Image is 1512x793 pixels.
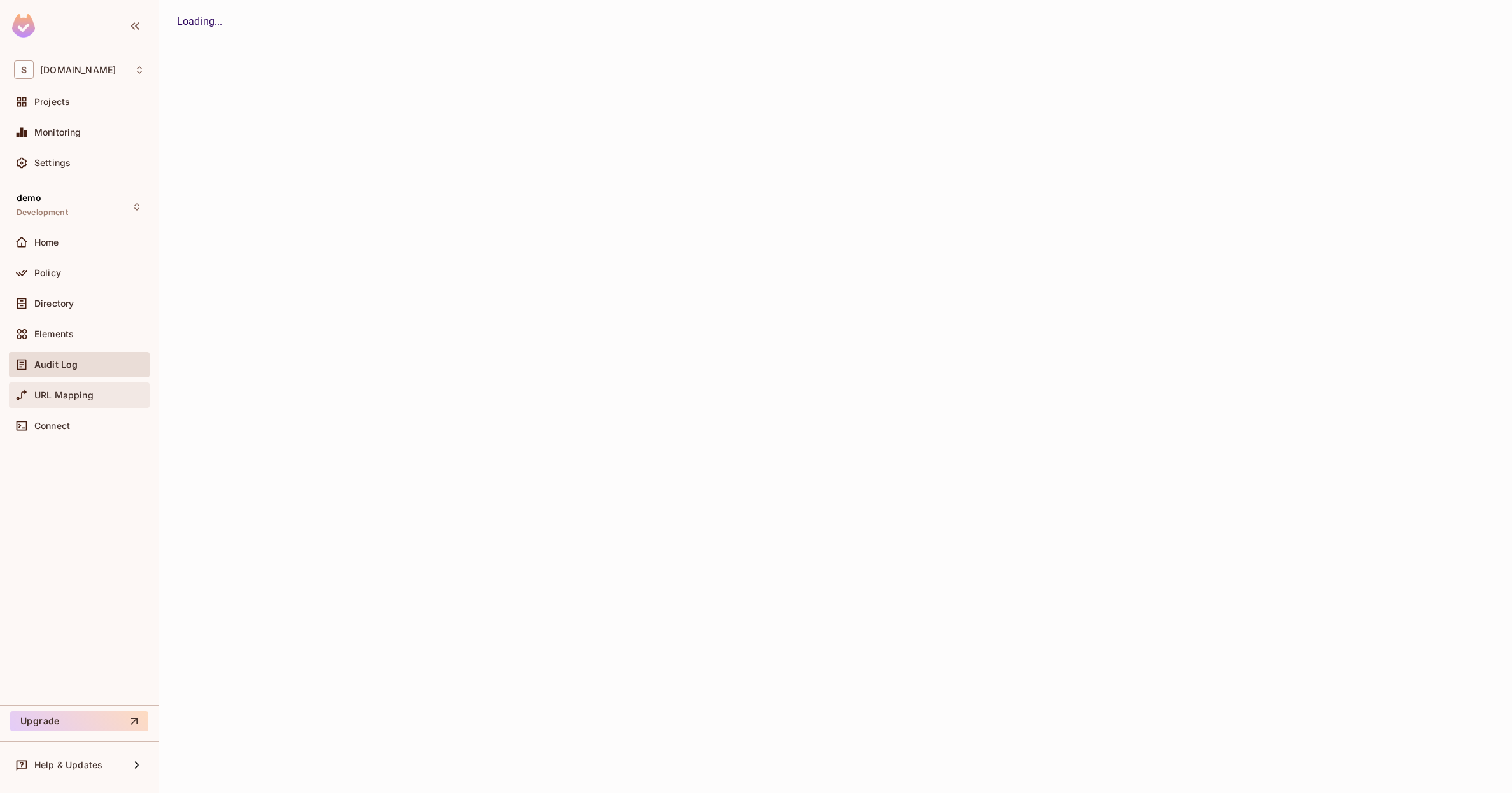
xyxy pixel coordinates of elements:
span: Elements [34,329,74,339]
span: Directory [34,298,74,309]
span: Workspace: skyviv.com [40,65,116,75]
span: Home [34,237,59,248]
span: Projects [34,97,70,107]
span: demo [17,193,42,203]
button: Upgrade [10,711,148,731]
img: SReyMgAAAABJRU5ErkJggg== [12,14,35,38]
span: URL Mapping [34,390,94,400]
span: Connect [34,421,70,431]
span: Development [17,207,68,218]
div: Loading... [177,14,1494,29]
span: Audit Log [34,360,78,370]
span: Settings [34,158,71,168]
span: Monitoring [34,127,81,137]
span: Help & Updates [34,760,102,770]
span: Policy [34,268,61,278]
span: S [14,60,34,79]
